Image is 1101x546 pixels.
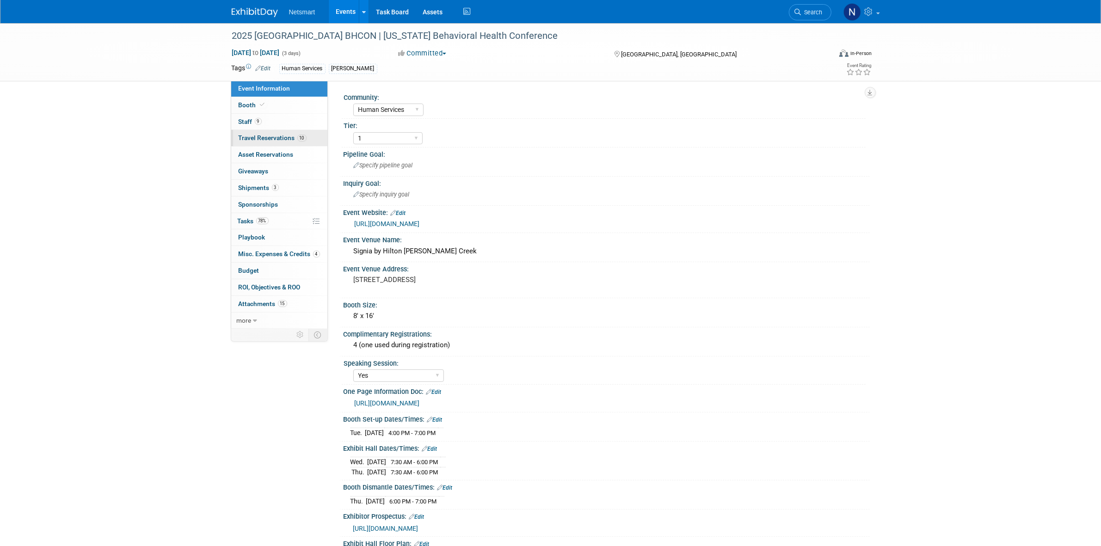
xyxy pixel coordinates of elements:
[344,147,870,159] div: Pipeline Goal:
[354,276,553,284] pre: [STREET_ADDRESS]
[239,250,320,258] span: Misc. Expenses & Credits
[344,119,866,130] div: Tier:
[344,385,870,397] div: One Page Information Doc:
[256,65,271,72] a: Edit
[239,151,294,158] span: Asset Reservations
[231,130,327,146] a: Travel Reservations10
[231,97,327,113] a: Booth
[344,298,870,310] div: Booth Size:
[351,244,863,258] div: Signia by Hilton [PERSON_NAME] Creek
[389,429,436,436] span: 4:00 PM - 7:00 PM
[231,279,327,295] a: ROI, Objectives & ROO
[351,496,366,506] td: Thu.
[237,317,252,324] span: more
[344,480,870,492] div: Booth Dismantle Dates/Times:
[231,180,327,196] a: Shipments3
[278,300,287,307] span: 15
[351,338,863,352] div: 4 (one used during registration)
[255,118,262,125] span: 9
[232,49,280,57] span: [DATE] [DATE]
[390,498,437,505] span: 6:00 PM - 7:00 PM
[354,191,410,198] span: Specify inquiry goal
[231,313,327,329] a: more
[231,196,327,213] a: Sponsorships
[239,300,287,307] span: Attachments
[260,102,265,107] i: Booth reservation complete
[843,3,861,21] img: Nina Finn
[344,442,870,454] div: Exhibit Hall Dates/Times:
[272,184,279,191] span: 3
[422,446,437,452] a: Edit
[231,147,327,163] a: Asset Reservations
[289,8,315,16] span: Netsmart
[368,467,387,477] td: [DATE]
[239,201,278,208] span: Sponsorships
[850,50,872,57] div: In-Person
[231,213,327,229] a: Tasks78%
[344,356,866,368] div: Speaking Session:
[229,28,818,44] div: 2025 [GEOGRAPHIC_DATA] BHCON | [US_STATE] Behavioral Health Conference
[231,229,327,245] a: Playbook
[239,134,307,141] span: Travel Reservations
[239,267,259,274] span: Budget
[344,206,870,218] div: Event Website:
[437,485,453,491] a: Edit
[351,309,863,323] div: 8' x 16'
[391,469,438,476] span: 7:30 AM - 6:00 PM
[344,177,870,188] div: Inquiry Goal:
[344,509,870,521] div: Exhibitor Prospectus:
[621,51,737,58] span: [GEOGRAPHIC_DATA], [GEOGRAPHIC_DATA]
[256,217,269,224] span: 78%
[777,48,872,62] div: Event Format
[231,246,327,262] a: Misc. Expenses & Credits4
[239,233,265,241] span: Playbook
[344,327,870,339] div: Complimentary Registrations:
[368,457,387,467] td: [DATE]
[344,412,870,424] div: Booth Set-up Dates/Times:
[846,63,871,68] div: Event Rating
[789,4,831,20] a: Search
[313,251,320,258] span: 4
[239,85,290,92] span: Event Information
[297,135,307,141] span: 10
[308,329,327,341] td: Toggle Event Tabs
[427,417,443,423] a: Edit
[351,428,365,438] td: Tue.
[232,63,271,74] td: Tags
[231,263,327,279] a: Budget
[329,64,377,74] div: [PERSON_NAME]
[279,64,326,74] div: Human Services
[231,80,327,97] a: Event Information
[239,101,267,109] span: Booth
[426,389,442,395] a: Edit
[239,118,262,125] span: Staff
[344,91,866,102] div: Community:
[351,467,368,477] td: Thu.
[231,114,327,130] a: Staff9
[354,162,413,169] span: Specify pipeline goal
[395,49,450,58] button: Committed
[238,217,269,225] span: Tasks
[351,457,368,467] td: Wed.
[365,428,384,438] td: [DATE]
[231,163,327,179] a: Giveaways
[409,514,424,520] a: Edit
[355,220,420,227] a: [URL][DOMAIN_NAME]
[801,9,823,16] span: Search
[232,8,278,17] img: ExhibitDay
[239,283,301,291] span: ROI, Objectives & ROO
[239,184,279,191] span: Shipments
[366,496,385,506] td: [DATE]
[282,50,301,56] span: (3 days)
[239,167,269,175] span: Giveaways
[353,525,418,532] a: [URL][DOMAIN_NAME]
[252,49,260,56] span: to
[839,49,849,57] img: Format-Inperson.png
[391,210,406,216] a: Edit
[344,233,870,245] div: Event Venue Name:
[355,399,420,407] a: [URL][DOMAIN_NAME]
[231,296,327,312] a: Attachments15
[293,329,309,341] td: Personalize Event Tab Strip
[391,459,438,466] span: 7:30 AM - 6:00 PM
